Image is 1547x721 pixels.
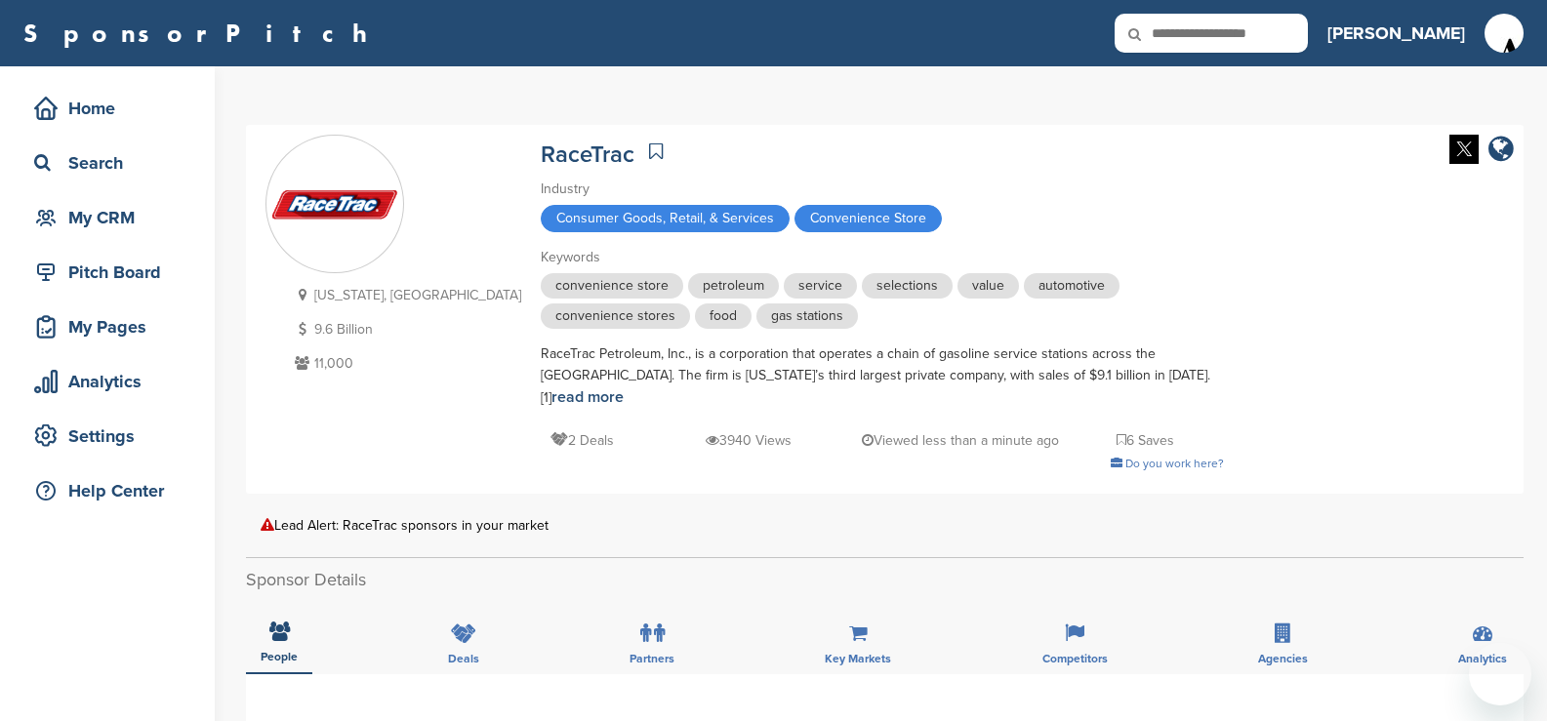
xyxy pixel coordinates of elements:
span: Agencies [1258,653,1308,664]
div: Lead Alert: RaceTrac sponsors in your market [261,518,1509,533]
span: convenience stores [541,303,690,329]
span: automotive [1024,273,1120,299]
span: People [261,651,298,662]
span: Analytics [1458,653,1507,664]
a: My CRM [20,195,195,240]
span: Do you work here? [1125,457,1224,470]
span: selections [862,273,953,299]
div: Keywords [541,247,1224,268]
img: Twitter white [1449,135,1479,164]
p: 2 Deals [550,428,614,453]
a: Do you work here? [1111,457,1224,470]
a: Settings [20,414,195,459]
img: Sponsorpitch & RaceTrac [266,181,403,226]
span: Competitors [1042,653,1108,664]
a: Home [20,86,195,131]
span: service [784,273,857,299]
span: value [957,273,1019,299]
a: SponsorPitch [23,20,380,46]
div: Settings [29,419,195,454]
iframe: Button to launch messaging window [1469,643,1531,705]
p: 3940 Views [706,428,792,453]
div: My CRM [29,200,195,235]
a: Analytics [20,359,195,404]
a: Search [20,140,195,185]
span: Deals [448,653,479,664]
span: Convenience Store [794,205,942,232]
span: Consumer Goods, Retail, & Services [541,205,790,232]
div: RaceTrac Petroleum, Inc., is a corporation that operates a chain of gasoline service stations acr... [541,343,1224,409]
span: Key Markets [825,653,891,664]
div: My Pages [29,309,195,344]
h2: Sponsor Details [246,567,1524,593]
p: 9.6 Billion [290,317,521,341]
span: Partners [630,653,674,664]
a: Help Center [20,468,195,513]
span: gas stations [756,303,858,329]
a: RaceTrac [541,140,634,169]
a: read more [551,387,624,407]
a: company link [1488,135,1514,167]
div: Industry [541,179,1224,200]
div: Analytics [29,364,195,399]
p: [US_STATE], [GEOGRAPHIC_DATA] [290,283,521,307]
a: [PERSON_NAME] [1327,12,1465,55]
div: Search [29,145,195,180]
p: 11,000 [290,351,521,376]
div: Pitch Board [29,255,195,290]
span: food [695,303,752,329]
p: Viewed less than a minute ago [862,428,1059,453]
div: Home [29,91,195,126]
a: Pitch Board [20,250,195,295]
a: My Pages [20,304,195,349]
div: Help Center [29,473,195,508]
span: petroleum [688,273,779,299]
h3: [PERSON_NAME] [1327,20,1465,47]
span: convenience store [541,273,683,299]
p: 6 Saves [1117,428,1174,453]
